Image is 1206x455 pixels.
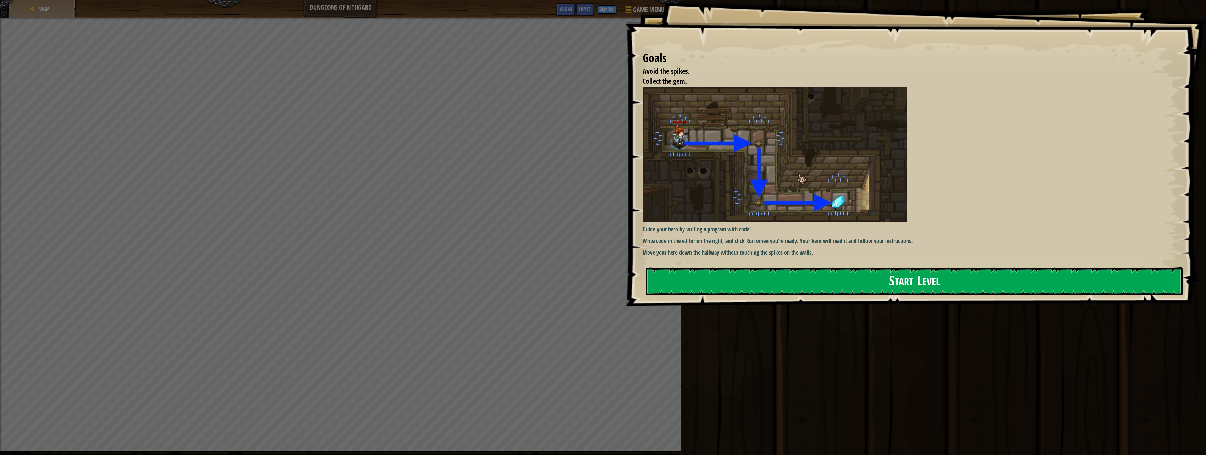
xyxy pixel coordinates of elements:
button: Sign Up [598,5,616,14]
span: ♫ [650,442,657,452]
button: Start Level [646,267,1183,295]
button: Game Menu [619,3,669,20]
button: Ask AI [556,3,576,16]
span: Map [38,5,49,13]
p: Write code in the editor on the right, and click Run when you’re ready. Your hero will read it an... [643,237,1186,245]
span: Hints [579,5,591,12]
p: Guide your hero by writing a program with code! [643,225,1186,233]
a: Map [36,5,49,13]
li: Avoid the spikes. [634,66,1179,77]
span: Avoid the spikes. [643,66,689,76]
span: Ask AI [560,5,572,12]
div: Goals [643,50,1181,66]
span: Collect the gem. [643,76,687,86]
p: Move your hero down the hallway without touching the spikes on the walls. [643,249,1186,257]
li: Collect the gem. [634,76,1179,87]
img: Dungeons of kithgard [643,87,907,222]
